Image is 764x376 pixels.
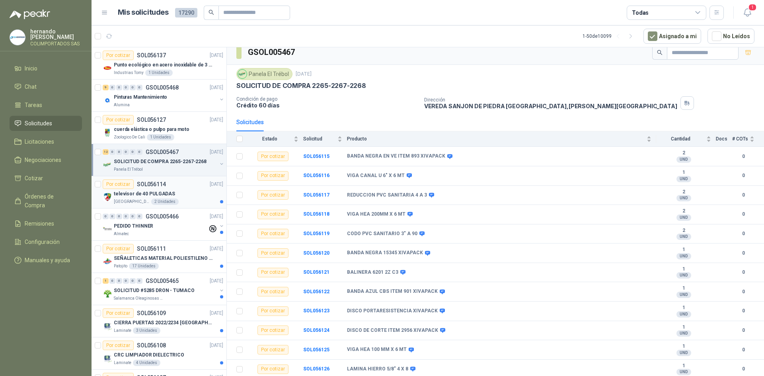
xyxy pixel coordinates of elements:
p: Patojito [114,263,127,269]
p: GSOL005468 [146,85,179,90]
span: Remisiones [25,219,54,228]
div: 0 [136,85,142,90]
b: SOL056123 [303,308,329,314]
div: Por cotizar [103,51,134,60]
div: Por cotizar [257,152,288,161]
p: GSOL005467 [146,149,179,155]
img: Company Logo [103,128,112,137]
div: 0 [123,149,129,155]
div: 9 [103,85,109,90]
div: Por cotizar [257,325,288,335]
a: 9 0 0 0 0 0 GSOL005468[DATE] Company LogoPinturas MantenimientoAlumina [103,83,225,108]
div: UND [676,253,691,259]
b: 0 [732,172,754,179]
p: VEREDA SANJON DE PIEDRA [GEOGRAPHIC_DATA] , [PERSON_NAME][GEOGRAPHIC_DATA] [424,103,677,109]
p: Almatec [114,231,129,237]
div: Por cotizar [257,248,288,258]
div: UND [676,176,691,182]
th: Cantidad [656,131,716,147]
b: SOL056124 [303,327,329,333]
a: SOL056115 [303,154,329,159]
img: Company Logo [103,224,112,234]
b: 0 [732,153,754,160]
p: GSOL005465 [146,278,179,284]
p: cuerda elástica o pulpo para moto [114,126,189,133]
img: Company Logo [103,160,112,169]
a: Inicio [10,61,82,76]
a: SOL056117 [303,192,329,198]
div: 12 [103,149,109,155]
b: 0 [732,346,754,354]
div: 0 [103,214,109,219]
b: BANDA NEGRA 15345 XIVAPACK [347,250,423,256]
b: 1 [656,247,711,253]
b: DISCO PORTARESISTENCIA XIVAPACK [347,308,438,314]
b: VIGA HEA 200MM X 6 MT [347,211,405,218]
p: SOLICITUD DE COMPRA 2265-2267-2268 [236,82,366,90]
span: Configuración [25,238,60,246]
b: 1 [656,343,711,350]
a: Cotizar [10,171,82,186]
p: [DATE] [210,342,223,349]
span: search [209,10,214,15]
p: Panela El Trébol [114,166,143,173]
div: 1 - 50 de 10099 [583,30,637,43]
b: VIGA HEA 100 MM X 6 MT [347,347,407,353]
a: 1 0 0 0 0 0 GSOL005465[DATE] Company LogoSOLICITUD #5285 DRON - TUMACOSalamanca Oleaginosas SAS [103,276,225,302]
a: Por cotizarSOL056111[DATE] Company LogoSEÑALETICAS MATERIAL POLIESTILENO CON VINILO LAMINADO CALI... [92,241,226,273]
p: Punto ecológico en acero inoxidable de 3 puestos, con capacidad para 121L cada división. [114,61,213,69]
span: Estado [248,136,292,142]
th: Docs [716,131,732,147]
p: Condición de pago [236,96,418,102]
span: Solicitudes [25,119,52,128]
div: 0 [123,214,129,219]
div: 1 [103,278,109,284]
div: Solicitudes [236,118,264,127]
a: SOL056116 [303,173,329,178]
a: 0 0 0 0 0 0 GSOL005466[DATE] Company LogoPEDIDO THINNERAlmatec [103,212,225,237]
div: 0 [116,214,122,219]
a: SOL056122 [303,289,329,294]
b: 2 [656,208,711,214]
div: 0 [136,214,142,219]
p: hernando [PERSON_NAME] [30,29,82,40]
b: 0 [732,307,754,315]
span: Tareas [25,101,42,109]
p: [DATE] [210,84,223,92]
div: 0 [116,85,122,90]
img: Company Logo [103,192,112,202]
div: UND [676,234,691,240]
div: 1 Unidades [145,70,173,76]
div: 1 Unidades [147,134,174,140]
span: 1 [748,4,757,11]
b: 1 [656,363,711,369]
a: SOL056121 [303,269,329,275]
div: 4 Unidades [133,360,160,366]
a: SOL056119 [303,231,329,236]
img: Company Logo [103,95,112,105]
p: SEÑALETICAS MATERIAL POLIESTILENO CON VINILO LAMINADO CALIBRE 60 [114,255,213,262]
p: Zoologico De Cali [114,134,145,140]
div: Por cotizar [103,308,134,318]
p: [DATE] [210,52,223,59]
p: PEDIDO THINNER [114,222,153,230]
div: 0 [109,214,115,219]
th: Solicitud [303,131,347,147]
b: 2 [656,150,711,156]
div: Por cotizar [257,268,288,277]
span: # COTs [732,136,748,142]
button: No Leídos [707,29,754,44]
p: Salamanca Oleaginosas SAS [114,295,164,302]
div: UND [676,272,691,279]
div: Por cotizar [103,341,134,350]
div: Por cotizar [257,364,288,374]
b: 0 [732,210,754,218]
a: Remisiones [10,216,82,231]
p: [DATE] [210,277,223,285]
span: Órdenes de Compra [25,192,74,210]
span: Producto [347,136,645,142]
p: CIERRA PUERTAS 2022/2234 [GEOGRAPHIC_DATA] [114,319,213,327]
